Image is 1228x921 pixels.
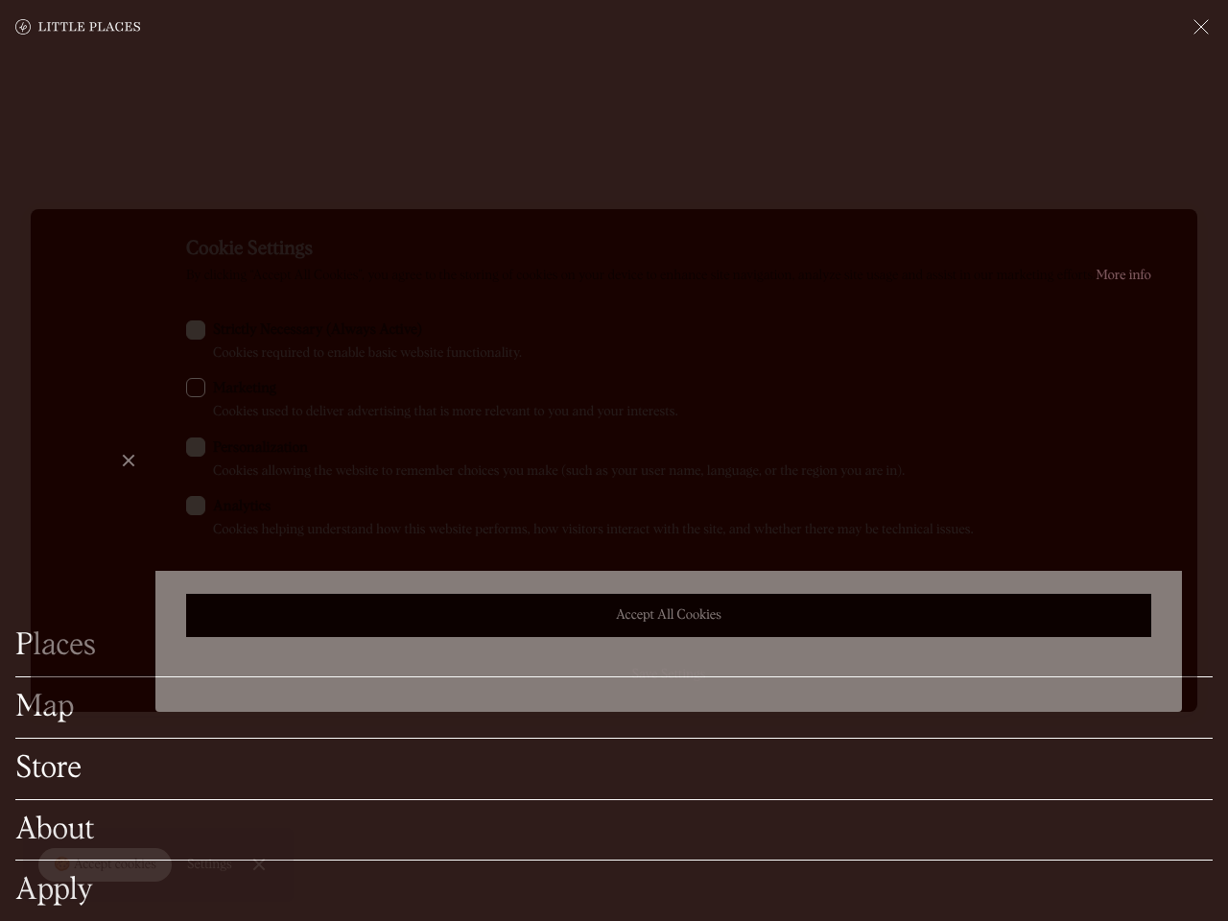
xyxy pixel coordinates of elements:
[186,668,1151,681] div: Save Settings
[213,521,1151,540] div: Cookies helping understand how this website performs, how visitors interact with the site, and wh...
[186,267,1151,286] div: By clicking “Accept All Cookies”, you agree to the storing of cookies on your device to enhance s...
[186,236,1151,263] div: Cookie Settings
[206,608,1131,622] div: Accept All Cookies
[186,594,1151,637] a: Accept All Cookies
[213,344,1151,364] div: Cookies required to enable basic website functionality.
[186,652,1151,696] a: Save Settings
[213,403,1151,422] div: Cookies used to deliver advertising that is more relevant to you and your interests.
[186,286,1151,685] form: ck-form
[213,497,271,517] span: Analytics
[128,460,129,461] div: Close Cookie Preference Manager
[109,441,148,480] a: Close Cookie Preference Manager
[213,379,276,399] span: Marketing
[213,320,1151,341] div: Strictly Necessary (Always Active)
[213,462,1151,482] div: Cookies allowing the website to remember choices you make (such as your user name, language, or t...
[1096,269,1151,282] a: More info
[213,438,308,459] span: Personalization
